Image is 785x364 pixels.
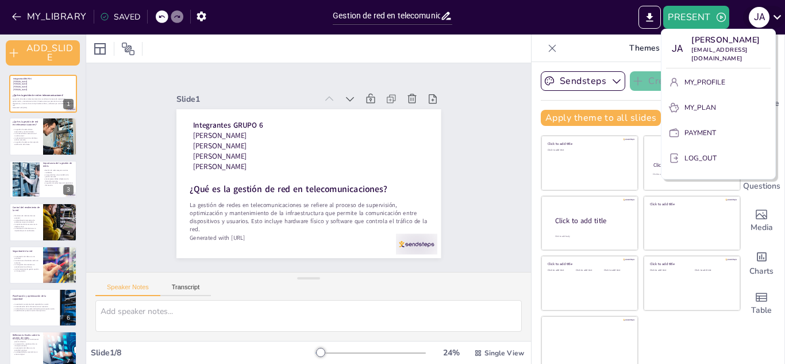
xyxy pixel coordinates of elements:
[684,153,717,163] p: LOG_OUT
[691,34,771,46] p: [PERSON_NAME]
[684,102,716,113] p: MY_PLAN
[666,39,687,59] div: J A
[691,46,771,63] p: [EMAIL_ADDRESS][DOMAIN_NAME]
[666,149,771,167] button: LOG_OUT
[666,98,771,117] button: MY_PLAN
[666,73,771,91] button: MY_PROFILE
[666,124,771,142] button: PAYMENT
[684,128,716,138] p: PAYMENT
[684,77,725,87] p: MY_PROFILE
